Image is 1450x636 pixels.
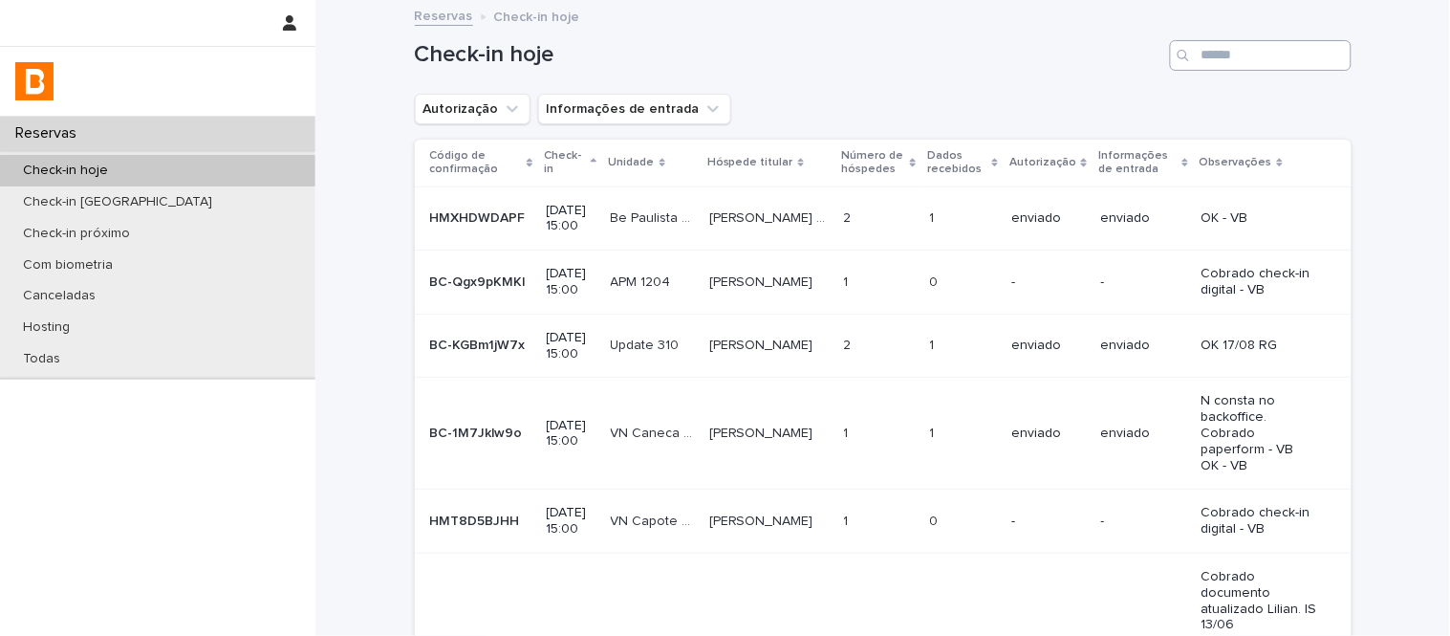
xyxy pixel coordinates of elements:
[547,266,595,298] p: [DATE] 15:00
[8,351,76,367] p: Todas
[1011,426,1085,442] p: enviado
[8,288,111,304] p: Canceladas
[547,505,595,537] p: [DATE] 15:00
[928,145,988,181] p: Dados recebidos
[415,4,473,26] a: Reservas
[1011,210,1085,227] p: enviado
[415,94,530,124] button: Autorização
[1201,266,1320,298] p: Cobrado check-in digital - VB
[430,510,524,530] p: HMT8D5BJHH
[709,334,817,354] p: [PERSON_NAME]
[709,422,817,442] p: [PERSON_NAME]
[545,145,587,181] p: Check-in
[415,41,1162,69] h1: Check-in hoje
[15,62,54,100] img: zVaNuJHRTjyIjT5M9Xd5
[547,203,595,235] p: [DATE] 15:00
[611,271,675,291] p: APM 1204
[1011,514,1085,530] p: -
[1101,514,1187,530] p: -
[8,257,128,274] p: Com biometria
[1101,274,1187,291] p: -
[8,226,145,242] p: Check-in próximo
[430,271,530,291] p: BC-Qgx9pKMKl
[415,251,1352,315] tr: BC-Qgx9pKMKlBC-Qgx9pKMKl [DATE] 15:00APM 1204APM 1204 [PERSON_NAME][PERSON_NAME] 11 00 --Cobrado ...
[494,5,580,26] p: Check-in hoje
[1101,426,1187,442] p: enviado
[415,314,1352,378] tr: BC-KGBm1jW7xBC-KGBm1jW7x [DATE] 15:00Update 310Update 310 [PERSON_NAME][PERSON_NAME] 22 11 enviad...
[1201,505,1320,537] p: Cobrado check-in digital - VB
[844,510,853,530] p: 1
[844,334,855,354] p: 2
[611,334,683,354] p: Update 310
[709,271,817,291] p: Nathalia Medeiros
[430,334,530,354] p: BC-KGBm1jW7x
[1011,338,1085,354] p: enviado
[930,207,939,227] p: 1
[430,145,523,181] p: Código de confirmação
[1009,152,1076,173] p: Autorização
[1201,338,1320,354] p: OK 17/08 RG
[844,422,853,442] p: 1
[611,422,698,442] p: VN Caneca 1002
[430,422,527,442] p: BC-1M7Jklw9o
[8,194,227,210] p: Check-in [GEOGRAPHIC_DATA]
[547,418,595,450] p: [DATE] 15:00
[930,510,942,530] p: 0
[611,207,698,227] p: Be Paulista 22
[415,490,1352,554] tr: HMT8D5BJHHHMT8D5BJHH [DATE] 15:00VN Capote 1607VN Capote 1607 [PERSON_NAME][PERSON_NAME] 11 00 --...
[538,94,731,124] button: Informações de entrada
[1201,210,1320,227] p: OK - VB
[415,186,1352,251] tr: HMXHDWDAPFHMXHDWDAPF [DATE] 15:00Be Paulista 22Be Paulista 22 [PERSON_NAME] [PERSON_NAME][PERSON_...
[415,378,1352,490] tr: BC-1M7Jklw9oBC-1M7Jklw9o [DATE] 15:00VN Caneca 1002VN Caneca 1002 [PERSON_NAME][PERSON_NAME] 11 1...
[842,145,906,181] p: Número de hóspedes
[1101,210,1187,227] p: enviado
[709,510,817,530] p: [PERSON_NAME]
[709,207,833,227] p: Layrton Coser Filho Coser Filho
[1201,393,1320,473] p: N consta no backoffice. Cobrado paperform - VB OK - VB
[1099,145,1178,181] p: Informações de entrada
[844,207,855,227] p: 2
[8,319,85,336] p: Hosting
[930,271,942,291] p: 0
[547,330,595,362] p: [DATE] 15:00
[8,163,123,179] p: Check-in hoje
[430,207,530,227] p: HMXHDWDAPF
[1200,152,1272,173] p: Observações
[1170,40,1352,71] input: Search
[930,422,939,442] p: 1
[844,271,853,291] p: 1
[930,334,939,354] p: 1
[1101,338,1187,354] p: enviado
[1011,274,1085,291] p: -
[8,124,92,143] p: Reservas
[609,152,655,173] p: Unidade
[611,510,698,530] p: VN Capote 1607
[707,152,793,173] p: Hóspede titular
